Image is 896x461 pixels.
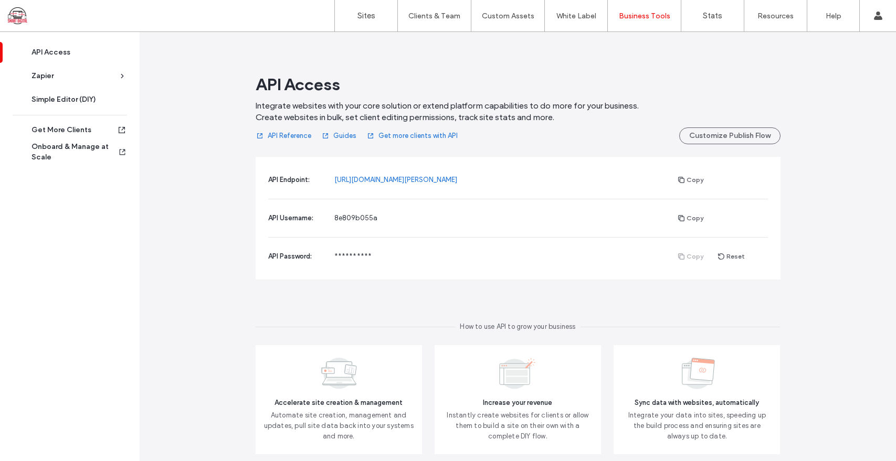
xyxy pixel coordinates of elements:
[268,214,313,222] span: API Username:
[408,12,460,20] label: Clients & Team
[334,214,378,222] span: 8e809b055a
[622,398,772,408] span: Sync data with websites, automatically
[556,12,596,20] label: White Label
[619,12,670,20] label: Business Tools
[757,12,794,20] label: Resources
[357,11,375,20] label: Sites
[268,252,312,260] span: API Password:
[31,71,118,81] div: Zapier
[268,176,310,184] span: API Endpoint:
[443,410,593,442] span: Instantly create websites for clients or allow them to build a site on their own with a complete ...
[264,398,414,408] span: Accelerate site creation & management
[671,212,711,224] button: Copy
[256,127,311,144] a: API Reference
[321,127,356,144] a: Guides
[456,321,579,333] span: How to use API to grow your business
[671,174,711,186] button: Copy
[443,398,593,408] span: Increase your revenue
[711,250,752,263] button: Reset
[31,47,118,58] div: API Access
[826,12,841,20] label: Help
[264,410,414,442] span: Automate site creation, management and updates, pull site data back into your systems and more.
[622,410,772,442] span: Integrate your data into sites, speeding up the build process and ensuring sites are always up to...
[31,125,117,135] div: Get More Clients
[334,175,457,185] a: [URL][DOMAIN_NAME][PERSON_NAME]
[256,74,340,95] span: API Access
[256,100,639,123] span: Integrate websites with your core solution or extend platform capabilities to do more for your bu...
[366,127,458,144] a: Get more clients with API
[31,142,118,163] div: Onboard & Manage at Scale
[31,94,118,105] div: Simple Editor (DIY)
[703,11,722,20] label: Stats
[482,12,534,20] label: Custom Assets
[679,127,781,144] button: Customize Publish Flow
